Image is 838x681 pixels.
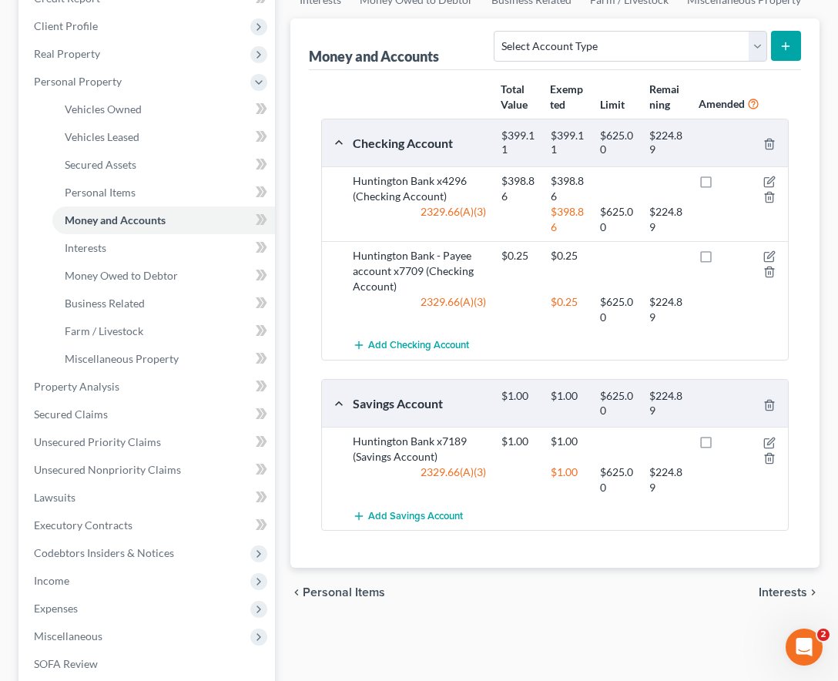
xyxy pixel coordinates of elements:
[649,82,679,111] strong: Remaining
[52,290,275,317] a: Business Related
[817,629,830,641] span: 2
[34,75,122,88] span: Personal Property
[353,331,469,360] button: Add Checking Account
[543,173,592,204] div: $398.86
[52,345,275,373] a: Miscellaneous Property
[759,586,807,599] span: Interests
[543,294,592,325] div: $0.25
[52,123,275,151] a: Vehicles Leased
[22,401,275,428] a: Secured Claims
[600,98,625,111] strong: Limit
[65,158,136,171] span: Secured Assets
[494,434,543,449] div: $1.00
[759,586,820,599] button: Interests chevron_right
[550,82,583,111] strong: Exempted
[345,204,493,235] div: 2329.66(A)(3)
[345,135,493,151] div: Checking Account
[34,491,75,504] span: Lawsuits
[543,434,592,449] div: $1.00
[34,19,98,32] span: Client Profile
[34,602,78,615] span: Expenses
[494,173,543,204] div: $398.86
[34,574,69,587] span: Income
[309,47,439,65] div: Money and Accounts
[592,294,642,325] div: $625.00
[290,586,303,599] i: chevron_left
[592,129,642,157] div: $625.00
[65,352,179,365] span: Miscellaneous Property
[22,456,275,484] a: Unsecured Nonpriority Claims
[642,465,691,495] div: $224.89
[642,129,691,157] div: $224.89
[52,151,275,179] a: Secured Assets
[34,546,174,559] span: Codebtors Insiders & Notices
[22,373,275,401] a: Property Analysis
[52,206,275,234] a: Money and Accounts
[345,248,493,294] div: Huntington Bank - Payee account x7709 (Checking Account)
[65,213,166,226] span: Money and Accounts
[65,186,136,199] span: Personal Items
[52,96,275,123] a: Vehicles Owned
[52,317,275,345] a: Farm / Livestock
[345,434,493,465] div: Huntington Bank x7189 (Savings Account)
[345,294,493,325] div: 2329.66(A)(3)
[592,465,642,495] div: $625.00
[592,389,642,418] div: $625.00
[494,129,543,157] div: $399.11
[368,340,469,352] span: Add Checking Account
[34,463,181,476] span: Unsecured Nonpriority Claims
[65,102,142,116] span: Vehicles Owned
[34,408,108,421] span: Secured Claims
[786,629,823,666] iframe: Intercom live chat
[34,518,132,532] span: Executory Contracts
[494,248,543,263] div: $0.25
[543,389,592,418] div: $1.00
[34,435,161,448] span: Unsecured Priority Claims
[345,395,493,411] div: Savings Account
[52,179,275,206] a: Personal Items
[290,586,385,599] button: chevron_left Personal Items
[592,204,642,235] div: $625.00
[303,586,385,599] span: Personal Items
[52,262,275,290] a: Money Owed to Debtor
[34,380,119,393] span: Property Analysis
[543,129,592,157] div: $399.11
[22,484,275,512] a: Lawsuits
[807,586,820,599] i: chevron_right
[642,389,691,418] div: $224.89
[543,248,592,263] div: $0.25
[65,130,139,143] span: Vehicles Leased
[65,297,145,310] span: Business Related
[345,465,493,495] div: 2329.66(A)(3)
[22,512,275,539] a: Executory Contracts
[501,82,528,111] strong: Total Value
[368,510,463,522] span: Add Savings Account
[543,465,592,495] div: $1.00
[699,97,745,110] strong: Amended
[642,294,691,325] div: $224.89
[22,428,275,456] a: Unsecured Priority Claims
[34,47,100,60] span: Real Property
[22,650,275,678] a: SOFA Review
[52,234,275,262] a: Interests
[353,502,463,530] button: Add Savings Account
[65,269,178,282] span: Money Owed to Debtor
[642,204,691,235] div: $224.89
[34,629,102,642] span: Miscellaneous
[65,241,106,254] span: Interests
[543,204,592,235] div: $398.86
[494,389,543,418] div: $1.00
[65,324,143,337] span: Farm / Livestock
[34,657,98,670] span: SOFA Review
[345,173,493,204] div: Huntington Bank x4296 (Checking Account)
